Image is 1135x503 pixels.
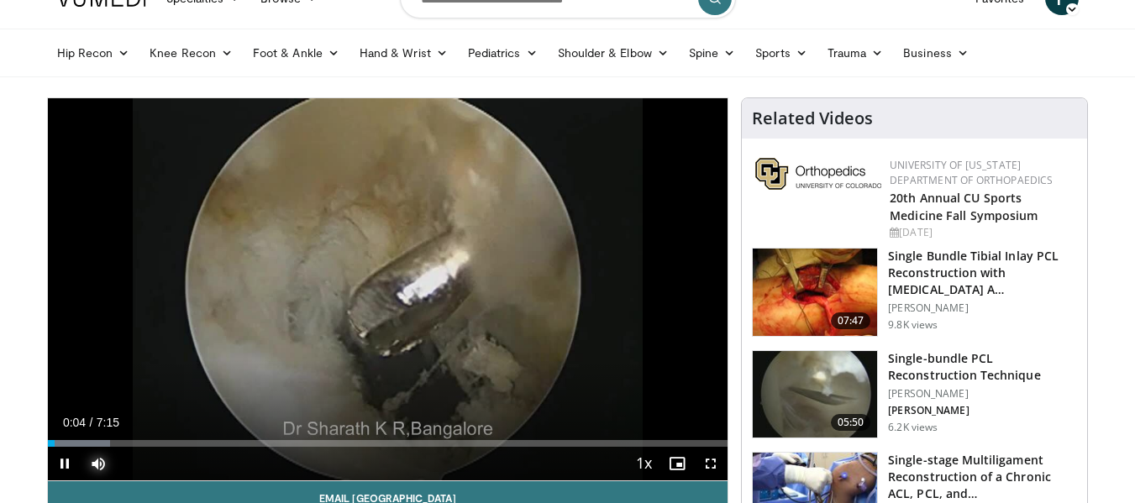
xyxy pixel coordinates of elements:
[888,318,938,332] p: 9.8K views
[888,421,938,434] p: 6.2K views
[753,249,877,336] img: 10468_3.png.150x105_q85_crop-smart_upscale.jpg
[752,350,1077,439] a: 05:50 Single-bundle PCL Reconstruction Technique [PERSON_NAME] [PERSON_NAME] 6.2K views
[548,36,679,70] a: Shoulder & Elbow
[48,440,728,447] div: Progress Bar
[890,225,1074,240] div: [DATE]
[831,312,871,329] span: 07:47
[349,36,458,70] a: Hand & Wrist
[890,190,1038,223] a: 20th Annual CU Sports Medicine Fall Symposium
[888,248,1077,298] h3: Single Bundle Tibial Inlay PCL Reconstruction with [MEDICAL_DATA] A…
[752,248,1077,337] a: 07:47 Single Bundle Tibial Inlay PCL Reconstruction with [MEDICAL_DATA] A… [PERSON_NAME] 9.8K views
[888,350,1077,384] h3: Single-bundle PCL Reconstruction Technique
[139,36,243,70] a: Knee Recon
[48,98,728,481] video-js: Video Player
[888,404,1077,417] p: [PERSON_NAME]
[745,36,817,70] a: Sports
[243,36,349,70] a: Foot & Ankle
[627,447,660,480] button: Playback Rate
[752,108,873,128] h4: Related Videos
[63,416,86,429] span: 0:04
[81,447,115,480] button: Mute
[679,36,745,70] a: Spine
[47,36,140,70] a: Hip Recon
[755,158,881,190] img: 355603a8-37da-49b6-856f-e00d7e9307d3.png.150x105_q85_autocrop_double_scale_upscale_version-0.2.png
[888,387,1077,401] p: [PERSON_NAME]
[458,36,548,70] a: Pediatrics
[97,416,119,429] span: 7:15
[817,36,894,70] a: Trauma
[694,447,728,480] button: Fullscreen
[893,36,979,70] a: Business
[753,351,877,438] img: f3af6df1-8a85-45ed-8c5a-5abafe4891b9.150x105_q85_crop-smart_upscale.jpg
[90,416,93,429] span: /
[660,447,694,480] button: Enable picture-in-picture mode
[888,301,1077,315] p: [PERSON_NAME]
[888,452,1077,502] h3: Single-stage Multiligament Reconstruction of a Chronic ACL, PCL, and…
[48,447,81,480] button: Pause
[831,414,871,431] span: 05:50
[890,158,1053,187] a: University of [US_STATE] Department of Orthopaedics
